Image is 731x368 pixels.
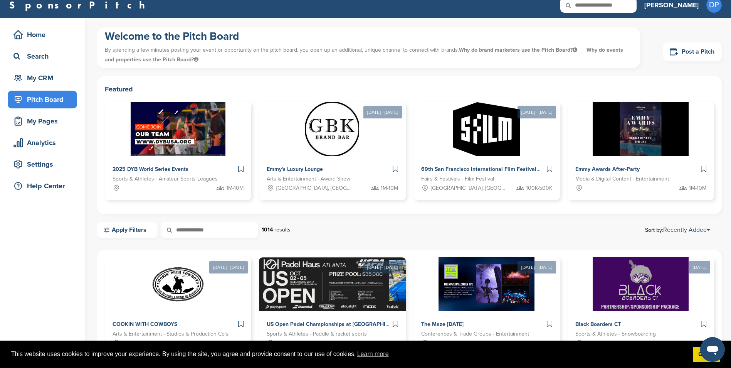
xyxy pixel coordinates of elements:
[413,245,560,355] a: [DATE] - [DATE] Sponsorpitch & The Maze [DATE] Conferences & Trade Groups - Entertainment 1M-10M
[8,112,77,130] a: My Pages
[421,321,464,327] span: The Maze [DATE]
[421,166,536,172] span: 69th San Francisco International Film Festival
[453,102,520,156] img: Sponsorpitch &
[575,321,621,327] span: Black Boarders CT
[518,106,556,118] div: [DATE] - [DATE]
[8,91,77,108] a: Pitch Board
[105,43,632,66] p: By spending a few minutes posting your event or opportunity on the pitch board, you open up an ad...
[689,261,710,273] div: [DATE]
[259,245,405,355] a: [DATE] - [DATE] Sponsorpitch & US Open Padel Championships at [GEOGRAPHIC_DATA] Sports & Athletes...
[684,339,706,348] span: 50K-100K
[267,175,350,183] span: Arts & Entertainment - Award Show
[105,29,632,43] h1: Welcome to the Pitch Board
[421,330,529,338] span: Conferences & Trade Groups - Entertainment
[413,90,560,200] a: [DATE] - [DATE] Sponsorpitch & 69th San Francisco International Film Festival Fairs & Festivals -...
[575,175,669,183] span: Media & Digital Content - Entertainment
[535,339,552,348] span: 1M-10M
[276,339,352,348] span: [GEOGRAPHIC_DATA], [GEOGRAPHIC_DATA]
[421,175,494,183] span: Fairs & Festivals - Film Festival
[518,261,556,273] div: [DATE] - [DATE]
[593,257,689,311] img: Sponsorpitch &
[8,26,77,44] a: Home
[12,114,77,128] div: My Pages
[568,245,714,355] a: [DATE] Sponsorpitch & Black Boarders CT Sports & Athletes - Snowboarding 50K-100K
[689,184,706,192] span: 1M-10M
[305,102,359,156] img: Sponsorpitch &
[12,93,77,106] div: Pitch Board
[8,155,77,173] a: Settings
[113,175,218,183] span: Sports & Athletes - Amateur Sports Leagues
[12,28,77,42] div: Home
[8,47,77,65] a: Search
[259,257,461,311] img: Sponsorpitch &
[262,226,273,233] strong: 1014
[575,330,656,338] span: Sports & Athletes - Snowboarding
[431,184,506,192] span: [GEOGRAPHIC_DATA], [GEOGRAPHIC_DATA]
[356,348,390,360] a: learn more about cookies
[131,102,226,156] img: Sponsorpitch &
[97,222,158,238] a: Apply Filters
[151,257,205,311] img: Sponsorpitch &
[8,134,77,152] a: Analytics
[226,184,244,192] span: 1M-10M
[8,177,77,195] a: Help Center
[259,90,405,200] a: [DATE] - [DATE] Sponsorpitch & Emmy's Luxury Lounge Arts & Entertainment - Award Show [GEOGRAPHIC...
[439,257,534,311] img: Sponsorpitch &
[526,184,552,192] span: 100K-500K
[11,348,687,360] span: This website uses cookies to improve your experience. By using the site, you agree and provide co...
[693,347,720,362] a: dismiss cookie message
[267,330,367,338] span: Sports & Athletes - Paddle & racket sports
[663,226,710,234] a: Recently Added
[363,106,402,118] div: [DATE] - [DATE]
[105,84,714,95] h2: Featured
[267,321,408,327] span: US Open Padel Championships at [GEOGRAPHIC_DATA]
[276,184,352,192] span: [GEOGRAPHIC_DATA], [GEOGRAPHIC_DATA]
[8,69,77,87] a: My CRM
[274,226,291,233] span: results
[113,330,229,338] span: Arts & Entertainment - Studios & Production Co's
[575,166,640,172] span: Emmy Awards After-Party
[12,49,77,63] div: Search
[459,47,579,53] span: Why do brand marketers use the Pitch Board?
[113,321,177,327] span: COOKIN WITH COWBOYS
[12,179,77,193] div: Help Center
[663,42,722,61] a: Post a Pitch
[568,102,714,200] a: Sponsorpitch & Emmy Awards After-Party Media & Digital Content - Entertainment 1M-10M
[700,337,725,362] iframe: Button to launch messaging window
[105,245,251,355] a: [DATE] - [DATE] Sponsorpitch & COOKIN WITH COWBOYS Arts & Entertainment - Studios & Production Co...
[645,227,710,233] span: Sort by:
[363,261,402,273] div: [DATE] - [DATE]
[105,102,251,200] a: Sponsorpitch & 2025 DYB World Series Events Sports & Athletes - Amateur Sports Leagues 1M-10M
[12,157,77,171] div: Settings
[267,166,323,172] span: Emmy's Luxury Lounge
[593,102,689,156] img: Sponsorpitch &
[12,136,77,150] div: Analytics
[12,71,77,85] div: My CRM
[209,261,248,273] div: [DATE] - [DATE]
[226,339,244,348] span: 1M-10M
[381,339,398,348] span: 1M-10M
[381,184,398,192] span: 1M-10M
[113,166,188,172] span: 2025 DYB World Series Events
